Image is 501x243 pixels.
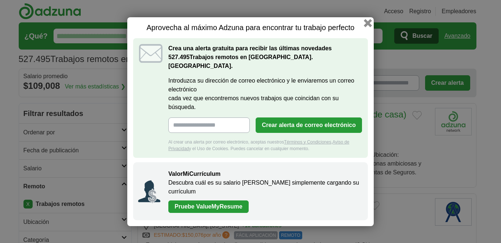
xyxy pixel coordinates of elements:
[189,146,309,151] font: y el Uso de Cookies. Puedes cancelar en cualquier momento.
[168,54,313,69] font: Trabajos remotos en [GEOGRAPHIC_DATA]. [GEOGRAPHIC_DATA].
[168,200,249,213] a: Pruebe ValueMyResume
[147,23,355,32] font: Aprovecha al máximo Adzuna para encontrar tu trabajo perfecto
[168,171,220,177] font: ValorMiCurrículum
[331,139,332,145] font: ,
[168,54,190,60] font: 527.495
[168,139,349,151] a: Aviso de Privacidad
[168,95,339,110] font: cada vez que encontremos nuevos trabajos que coincidan con su búsqueda.
[168,179,359,195] font: Descubra cuál es su salario [PERSON_NAME] simplemente cargando su currículum
[262,122,356,128] font: Crear alerta de correo electrónico
[168,77,354,93] font: Introduzca su dirección de correo electrónico y le enviaremos un correo electrónico
[175,203,242,210] font: Pruebe ValueMyResume
[284,139,332,145] a: Términos y Condiciones
[168,45,332,51] font: Crea una alerta gratuita para recibir las últimas novedades
[256,117,362,133] button: Crear alerta de correo electrónico
[168,139,284,145] font: Al crear una alerta por correo electrónico, aceptas nuestros
[139,44,162,63] img: icon_email.svg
